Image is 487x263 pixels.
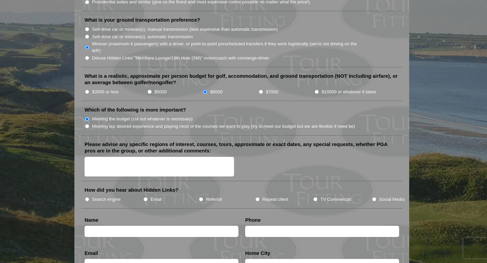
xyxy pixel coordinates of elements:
[92,33,193,40] label: Self-drive car or minivan(s), automatic transmission
[85,187,179,193] label: How did you hear about Hidden Links?
[92,89,119,95] label: $3500 or less
[245,217,261,223] label: Phone
[150,196,162,203] label: Email
[85,73,399,86] label: What is a realistic, approximate per person budget for golf, accommodation, and ground transporta...
[210,89,223,95] label: $6000
[85,217,98,223] label: Name
[320,196,351,203] label: TV Commercial
[379,196,404,203] label: Social Media
[266,89,278,95] label: $7000
[85,250,98,257] label: Email
[262,196,288,203] label: Repeat client
[85,17,200,23] label: What is your ground transportation preference?
[85,106,186,113] label: Which of the following is more important?
[85,141,399,154] label: Please advise any specific regions of interest, courses, tours, approximate or exact dates, any s...
[92,55,269,62] label: Deluxe Hidden Links "Members Lounge/19th Hole (SM)" motorcoach with concierge-driver
[92,41,364,54] label: Minivan (maximum 4 passengers) with a driver, or point-to-point prescheduled transfers if they wo...
[245,250,270,257] label: Home City
[92,123,355,130] label: Meeting our desired experience and playing most of the courses we want to play (try to meet our b...
[206,196,222,203] label: Referral
[155,89,167,95] label: $5000
[322,89,376,95] label: $10000 or whatever it takes
[92,26,278,33] label: Self-drive car or minivan(s), manual transmission (less expensive than automatic transmission)
[92,196,121,203] label: Search engine
[92,116,192,122] label: Meeting the budget (cut out whatever is necessary)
